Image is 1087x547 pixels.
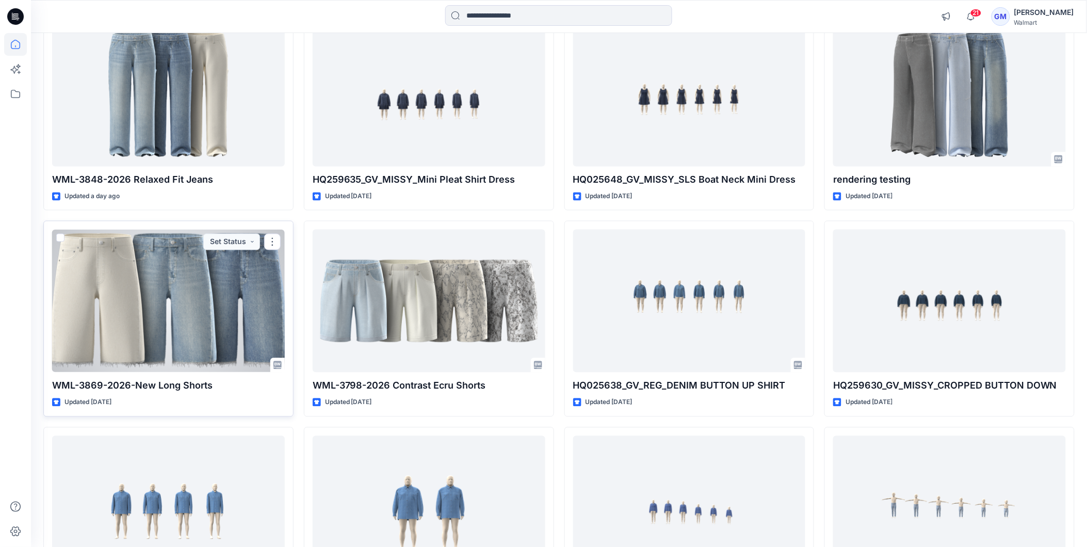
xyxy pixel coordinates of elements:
a: WML-3848-2026 Relaxed Fit Jeans [52,24,285,167]
p: Updated [DATE] [586,397,632,408]
a: WML-3798-2026 Contrast Ecru Shorts [313,230,545,373]
a: HQ025648_GV_MISSY_SLS Boat Neck Mini Dress [573,24,806,167]
p: Updated [DATE] [325,397,372,408]
p: Updated a day ago [64,191,120,202]
a: WML-3869-2026-New Long Shorts [52,230,285,373]
p: Updated [DATE] [846,191,893,202]
a: HQ259635_GV_MISSY_Mini Pleat Shirt Dress [313,24,545,167]
p: WML-3798-2026 Contrast Ecru Shorts [313,379,545,393]
div: [PERSON_NAME] [1014,6,1074,19]
p: rendering testing [833,173,1066,187]
p: HQ259630_GV_MISSY_CROPPED BUTTON DOWN [833,379,1066,393]
p: Updated [DATE] [586,191,632,202]
div: GM [992,7,1010,26]
a: rendering testing [833,24,1066,167]
p: Updated [DATE] [325,191,372,202]
p: Updated [DATE] [846,397,893,408]
a: HQ259630_GV_MISSY_CROPPED BUTTON DOWN [833,230,1066,373]
p: HQ259635_GV_MISSY_Mini Pleat Shirt Dress [313,173,545,187]
p: WML-3869-2026-New Long Shorts [52,379,285,393]
div: Walmart [1014,19,1074,26]
span: 21 [970,9,982,17]
p: WML-3848-2026 Relaxed Fit Jeans [52,173,285,187]
p: HQ025638_GV_REG_DENIM BUTTON UP SHIRT [573,379,806,393]
p: Updated [DATE] [64,397,111,408]
a: HQ025638_GV_REG_DENIM BUTTON UP SHIRT [573,230,806,373]
p: HQ025648_GV_MISSY_SLS Boat Neck Mini Dress [573,173,806,187]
